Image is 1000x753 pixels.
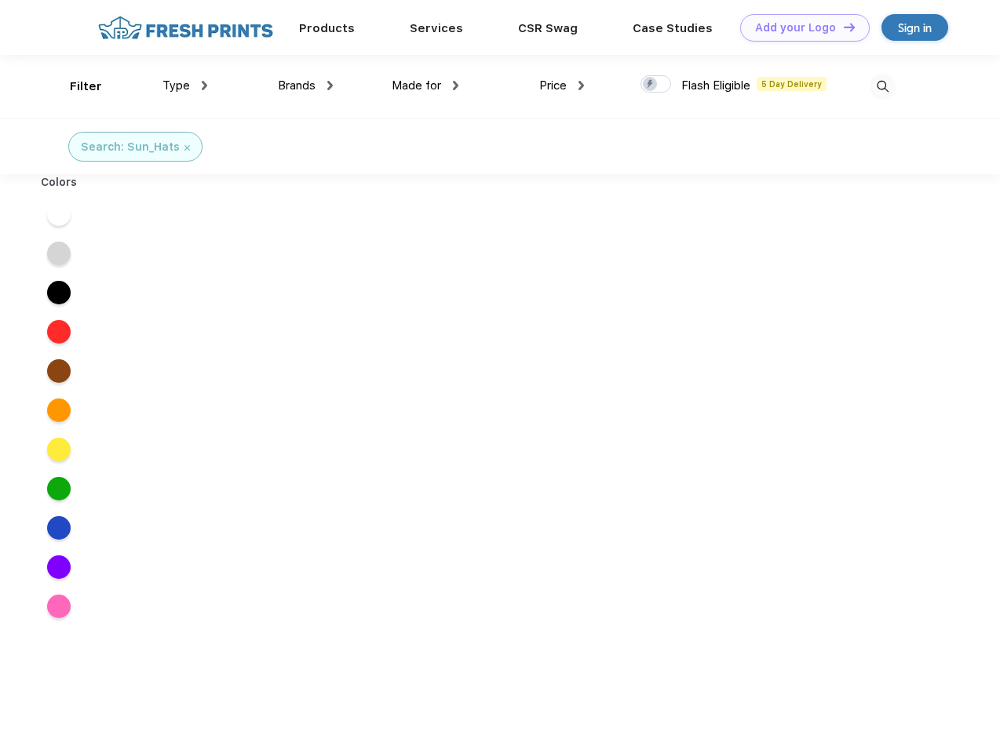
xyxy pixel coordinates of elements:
[898,19,932,37] div: Sign in
[81,139,180,155] div: Search: Sun_Hats
[70,78,102,96] div: Filter
[578,81,584,90] img: dropdown.png
[844,23,855,31] img: DT
[299,21,355,35] a: Products
[755,21,836,35] div: Add your Logo
[870,74,896,100] img: desktop_search.svg
[162,78,190,93] span: Type
[29,174,89,191] div: Colors
[757,77,827,91] span: 5 Day Delivery
[681,78,750,93] span: Flash Eligible
[184,145,190,151] img: filter_cancel.svg
[881,14,948,41] a: Sign in
[202,81,207,90] img: dropdown.png
[453,81,458,90] img: dropdown.png
[327,81,333,90] img: dropdown.png
[93,14,278,42] img: fo%20logo%202.webp
[392,78,441,93] span: Made for
[278,78,316,93] span: Brands
[539,78,567,93] span: Price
